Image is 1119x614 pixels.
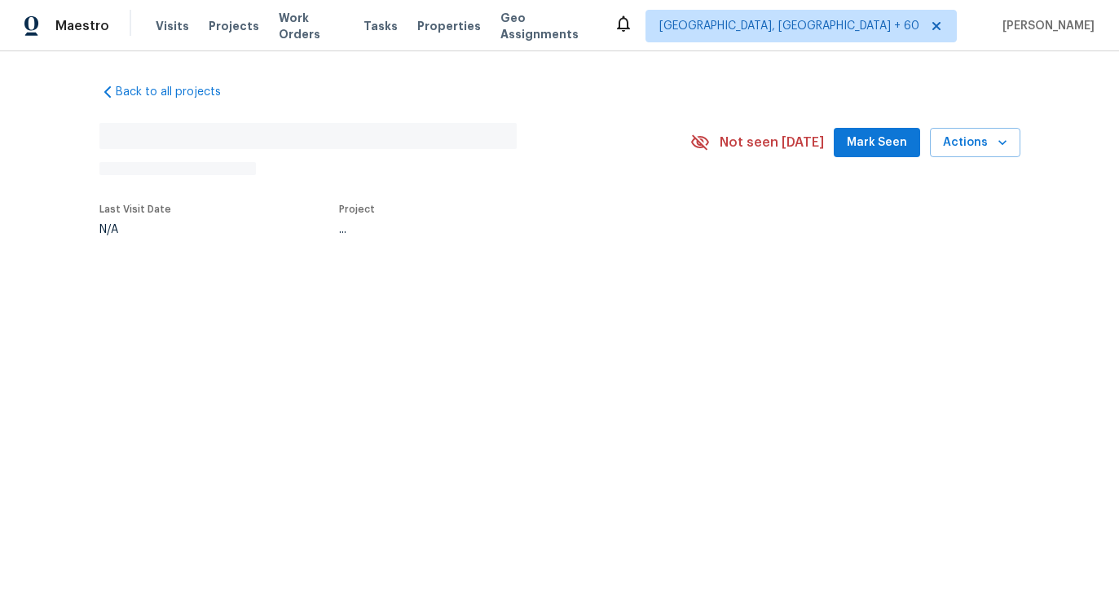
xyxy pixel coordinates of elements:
[339,204,375,214] span: Project
[363,20,398,32] span: Tasks
[209,18,259,34] span: Projects
[339,224,652,235] div: ...
[279,10,344,42] span: Work Orders
[847,133,907,153] span: Mark Seen
[659,18,919,34] span: [GEOGRAPHIC_DATA], [GEOGRAPHIC_DATA] + 60
[996,18,1095,34] span: [PERSON_NAME]
[834,128,920,158] button: Mark Seen
[930,128,1020,158] button: Actions
[417,18,481,34] span: Properties
[500,10,594,42] span: Geo Assignments
[55,18,109,34] span: Maestro
[720,134,824,151] span: Not seen [DATE]
[99,204,171,214] span: Last Visit Date
[156,18,189,34] span: Visits
[99,84,256,100] a: Back to all projects
[943,133,1007,153] span: Actions
[99,224,171,235] div: N/A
